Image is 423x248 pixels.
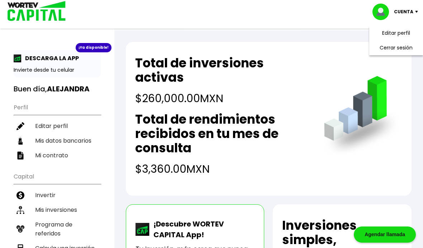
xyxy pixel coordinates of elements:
img: app-icon [14,54,22,62]
h4: $260,000.00 MXN [135,90,310,106]
a: Mis datos bancarios [14,133,101,148]
h4: $3,360.00 MXN [135,161,310,177]
p: ¡Descubre WORTEV CAPITAL App! [150,219,255,240]
img: icon-down [413,11,423,13]
h2: Total de inversiones activas [135,56,310,85]
p: Cuenta [394,6,413,17]
img: editar-icon.952d3147.svg [16,122,24,130]
p: Invierte desde tu celular [14,66,101,74]
a: Invertir [14,188,101,202]
div: Agendar llamada [354,226,416,243]
a: Editar perfil [382,29,410,37]
a: Mi contrato [14,148,101,163]
h3: Buen día, [14,85,101,94]
p: DESCARGA LA APP [22,54,79,63]
div: ¡Ya disponible! [76,43,111,52]
ul: Perfil [14,99,101,163]
img: grafica.516fef24.png [321,76,402,157]
a: Mis inversiones [14,202,101,217]
img: profile-image [372,4,394,20]
img: contrato-icon.f2db500c.svg [16,152,24,159]
h2: Total de rendimientos recibidos en tu mes de consulta [135,112,310,155]
a: Programa de referidos [14,217,101,241]
img: invertir-icon.b3b967d7.svg [16,191,24,199]
img: recomiendanos-icon.9b8e9327.svg [16,225,24,233]
b: ALEJANDRA [47,84,90,94]
img: inversiones-icon.6695dc30.svg [16,206,24,214]
img: datos-icon.10cf9172.svg [16,137,24,145]
img: wortev-capital-app-icon [136,223,150,236]
a: Editar perfil [14,119,101,133]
